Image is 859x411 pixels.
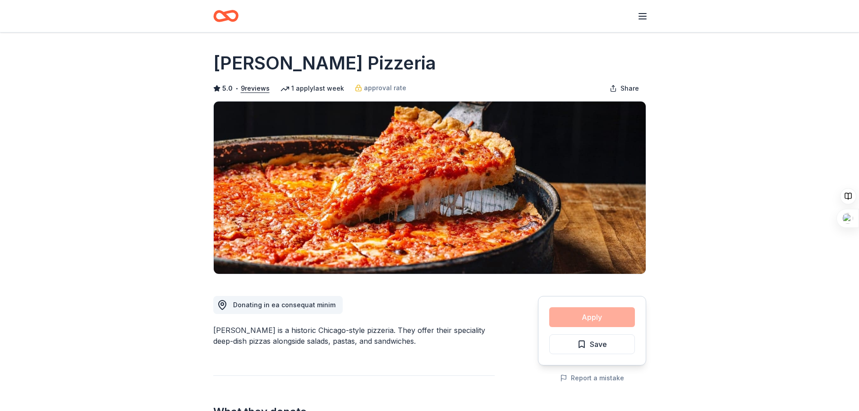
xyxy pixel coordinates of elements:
a: approval rate [355,83,406,93]
span: 5.0 [222,83,233,94]
button: Share [602,79,646,97]
div: 1 apply last week [280,83,344,94]
span: • [235,85,238,92]
button: 9reviews [241,83,270,94]
span: approval rate [364,83,406,93]
img: Image for Lou Malnati's Pizzeria [214,102,646,274]
span: Save [590,338,607,350]
button: Report a mistake [560,373,624,383]
span: Donating in ea consequat minim [233,301,335,309]
span: Share [620,83,639,94]
h1: [PERSON_NAME] Pizzeria [213,51,436,76]
a: Home [213,5,239,27]
button: Save [549,334,635,354]
div: [PERSON_NAME] is a historic Chicago-style pizzeria. They offer their speciality deep-dish pizzas ... [213,325,495,346]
